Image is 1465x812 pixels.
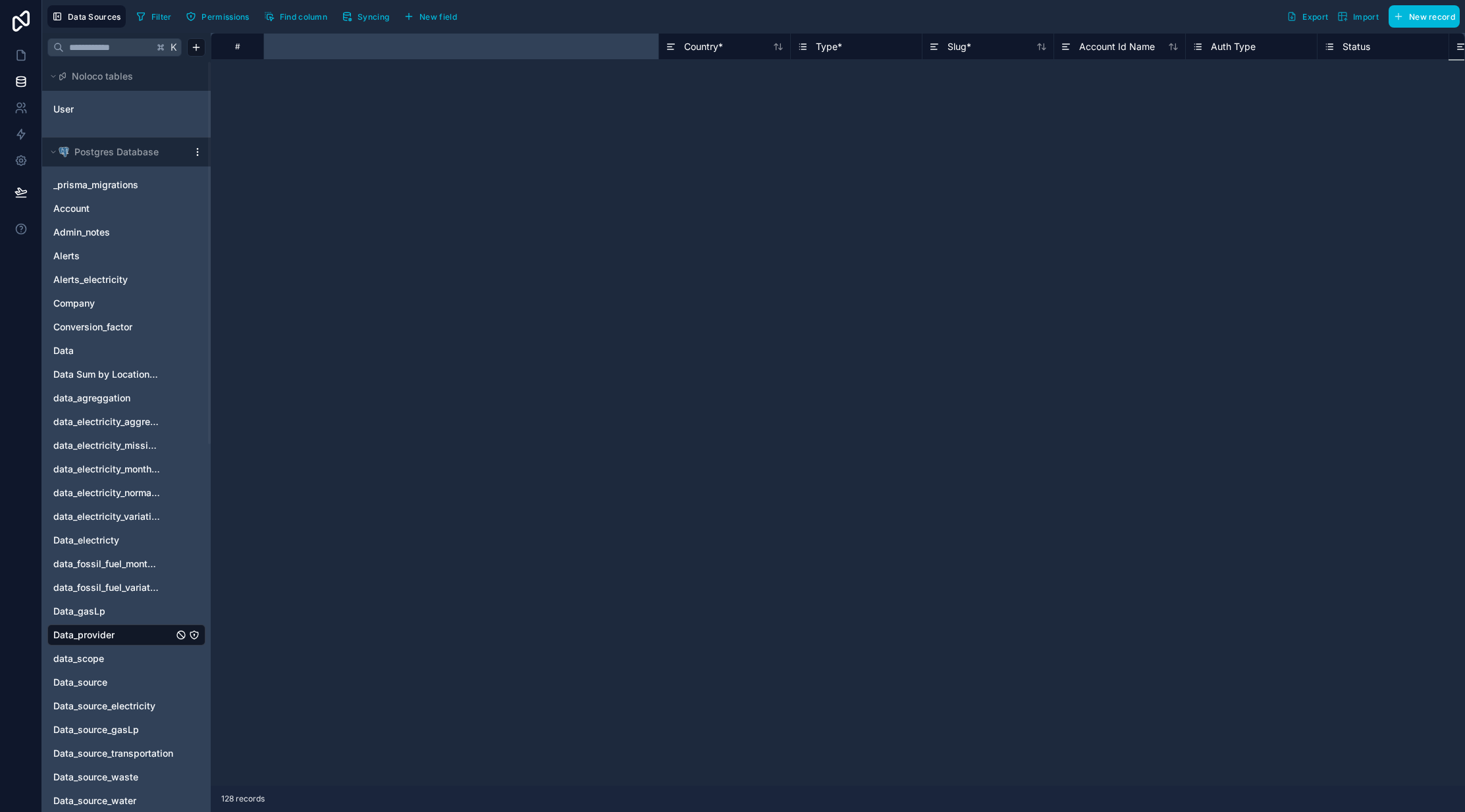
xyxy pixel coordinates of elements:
div: Data_source_waste [47,767,205,788]
span: Syncing [358,12,389,22]
div: data_agreggation [47,388,205,409]
span: User [53,103,74,116]
span: data_agreggation [53,392,130,405]
div: Conversion_factor [47,317,205,338]
a: Data_source_waste [53,771,173,784]
span: Export [1302,12,1328,22]
span: Conversion_factor [53,320,132,334]
div: Data_source_water [47,790,205,811]
a: Admin_notes [53,226,173,239]
span: Data_source_electricity [53,699,155,713]
a: data_electricity_aggregation [53,415,160,428]
span: Type * [816,40,842,53]
a: _prisma_migrations [53,178,173,191]
button: New field [399,7,462,26]
div: Alerts [47,245,205,266]
a: Conversion_factor [53,320,173,334]
div: data_electricity_aggregation [47,411,205,432]
button: Permissions [181,7,253,26]
a: data_electricity_missing_data [53,439,160,452]
div: data_electricity_variation [47,506,205,527]
a: Data_gasLp [53,605,173,618]
div: Alerts_electricity [47,269,205,290]
span: Import [1353,12,1379,22]
a: Data_source_transportation [53,747,173,760]
a: Data [53,344,173,357]
span: 128 records [221,794,265,804]
div: data_fossil_fuel_monthly_normalization [47,553,205,574]
a: Data_source_gasLp [53,723,173,736]
div: data_electricity_missing_data [47,435,205,456]
a: Data_source [53,676,173,689]
span: Data Sources [68,12,121,22]
a: Data_electricty [53,534,173,547]
a: data_fossil_fuel_variation [53,581,160,594]
span: Data_electricty [53,534,119,547]
button: Syncing [337,7,394,26]
div: data_electricity_monthly_normalization [47,459,205,480]
span: New field [419,12,457,22]
a: data_fossil_fuel_monthly_normalization [53,557,160,571]
span: Country * [684,40,723,53]
a: Alerts [53,249,173,263]
div: data_scope [47,648,205,669]
div: Data_source_transportation [47,743,205,764]
span: Permissions [201,12,249,22]
div: Company [47,293,205,314]
div: data_electricity_normalization [47,482,205,503]
a: Permissions [181,7,259,26]
span: Account [53,202,90,215]
span: Find column [280,12,327,22]
span: Alerts_electricity [53,273,128,286]
a: data_electricity_normalization [53,486,160,499]
a: data_agreggation [53,392,160,405]
a: Data_provider [53,628,173,642]
div: Data_source_gasLp [47,719,205,740]
button: Data Sources [47,5,126,28]
a: Account [53,202,173,215]
a: data_scope [53,652,160,665]
div: Admin_notes [47,222,205,243]
span: Data_provider [53,628,115,642]
button: Postgres logoPostgres Database [47,143,187,161]
a: Data_source_water [53,794,173,807]
div: Account [47,198,205,219]
button: Filter [131,7,176,26]
div: Data_provider [47,624,205,646]
span: Company [53,297,95,310]
div: data_fossil_fuel_variation [47,577,205,598]
button: Noloco tables [47,67,198,86]
div: Data_electricty [47,530,205,551]
a: Alerts_electricity [53,273,173,286]
button: Import [1333,5,1383,28]
span: Account Id Name [1079,40,1155,53]
div: # [221,41,253,51]
a: User [53,103,160,116]
span: data_electricity_monthly_normalization [53,463,160,476]
span: Auth Type [1211,40,1256,53]
span: Status [1343,40,1370,53]
button: Export [1282,5,1333,28]
span: Filter [151,12,172,22]
span: Slug * [947,40,971,53]
div: Data_source [47,672,205,693]
a: Company [53,297,173,310]
span: Admin_notes [53,226,110,239]
span: K [169,43,178,52]
div: Data_source_electricity [47,696,205,717]
span: Data_source_waste [53,771,138,784]
a: data_electricity_variation [53,510,160,523]
span: data_scope [53,652,104,665]
a: Syncing [337,7,399,26]
span: Data Sum by Location and Data type [53,368,160,381]
span: _prisma_migrations [53,178,138,191]
span: Data_source_gasLp [53,723,139,736]
div: Data [47,340,205,361]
